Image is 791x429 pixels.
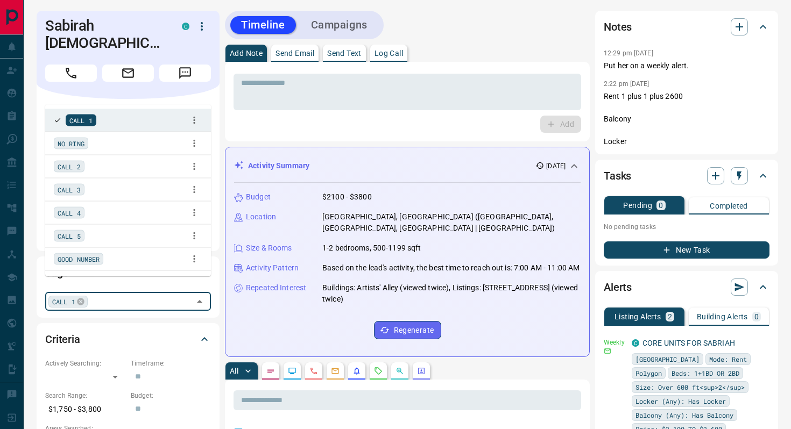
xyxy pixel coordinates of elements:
[52,296,75,307] span: CALL 1
[697,313,748,320] p: Building Alerts
[45,326,211,352] div: Criteria
[331,367,340,375] svg: Emails
[230,367,238,375] p: All
[374,321,441,339] button: Regenerate
[45,17,166,52] h1: Sabirah [DEMOGRAPHIC_DATA]
[710,202,748,210] p: Completed
[322,242,421,254] p: 1-2 bedrooms, 500-1199 sqft
[230,49,263,57] p: Add Note
[635,368,662,378] span: Polygon
[352,367,361,375] svg: Listing Alerts
[58,253,100,264] span: GOOD NUMBER
[709,354,747,364] span: Mode: Rent
[322,282,581,305] p: Buildings: Artists' Alley (viewed twice), Listings: [STREET_ADDRESS] (viewed twice)
[309,367,318,375] svg: Calls
[322,211,581,234] p: [GEOGRAPHIC_DATA], [GEOGRAPHIC_DATA] ([GEOGRAPHIC_DATA], [GEOGRAPHIC_DATA], [GEOGRAPHIC_DATA] | [...
[604,241,769,259] button: New Task
[604,278,632,296] h2: Alerts
[58,161,81,171] span: CALL 2
[58,207,81,218] span: CALL 4
[417,367,426,375] svg: Agent Actions
[374,367,383,375] svg: Requests
[58,184,81,195] span: CALL 3
[182,23,189,30] div: condos.ca
[45,401,125,418] p: $1,750 - $3,800
[615,313,661,320] p: Listing Alerts
[604,274,769,300] div: Alerts
[45,65,97,82] span: Call
[266,367,275,375] svg: Notes
[234,156,581,176] div: Activity Summary[DATE]
[635,354,700,364] span: [GEOGRAPHIC_DATA]
[230,16,296,34] button: Timeline
[635,410,733,420] span: Balcony (Any): Has Balcony
[45,359,125,368] p: Actively Searching:
[246,191,271,203] p: Budget
[668,313,672,320] p: 2
[45,331,80,348] h2: Criteria
[546,161,566,171] p: [DATE]
[395,367,404,375] svg: Opportunities
[322,191,372,203] p: $2100 - $3800
[659,202,663,209] p: 0
[635,396,726,406] span: Locker (Any): Has Locker
[159,65,211,82] span: Message
[604,49,653,57] p: 12:29 pm [DATE]
[248,160,309,171] p: Activity Summary
[642,339,735,347] a: CORE UNITS FOR SABRIAH
[276,49,314,57] p: Send Email
[102,65,154,82] span: Email
[604,91,769,147] p: Rent 1 plus 1 plus 2600 Balcony Locker
[604,80,649,88] p: 2:22 pm [DATE]
[604,14,769,40] div: Notes
[604,18,632,35] h2: Notes
[754,313,759,320] p: 0
[604,163,769,189] div: Tasks
[327,49,362,57] p: Send Text
[604,347,611,355] svg: Email
[300,16,378,34] button: Campaigns
[48,296,88,308] div: CALL 1
[131,359,211,368] p: Timeframe:
[604,338,625,347] p: Weekly
[604,60,769,71] p: Put her on a weekly alert.
[246,242,292,254] p: Size & Rooms
[131,391,211,401] p: Budget:
[672,368,739,378] span: Beds: 1+1BD OR 2BD
[246,262,299,274] p: Activity Pattern
[246,211,276,223] p: Location
[58,138,84,148] span: NO RING
[604,219,769,235] p: No pending tasks
[623,202,652,209] p: Pending
[635,382,745,392] span: Size: Over 600 ft<sup>2</sup>
[58,230,81,241] span: CALL 5
[322,262,580,274] p: Based on the lead's activity, the best time to reach out is: 7:00 AM - 11:00 AM
[192,294,207,309] button: Close
[375,49,403,57] p: Log Call
[69,115,93,125] span: CALL 1
[288,367,296,375] svg: Lead Browsing Activity
[632,339,639,347] div: condos.ca
[604,167,631,184] h2: Tasks
[246,282,306,294] p: Repeated Interest
[45,391,125,401] p: Search Range:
